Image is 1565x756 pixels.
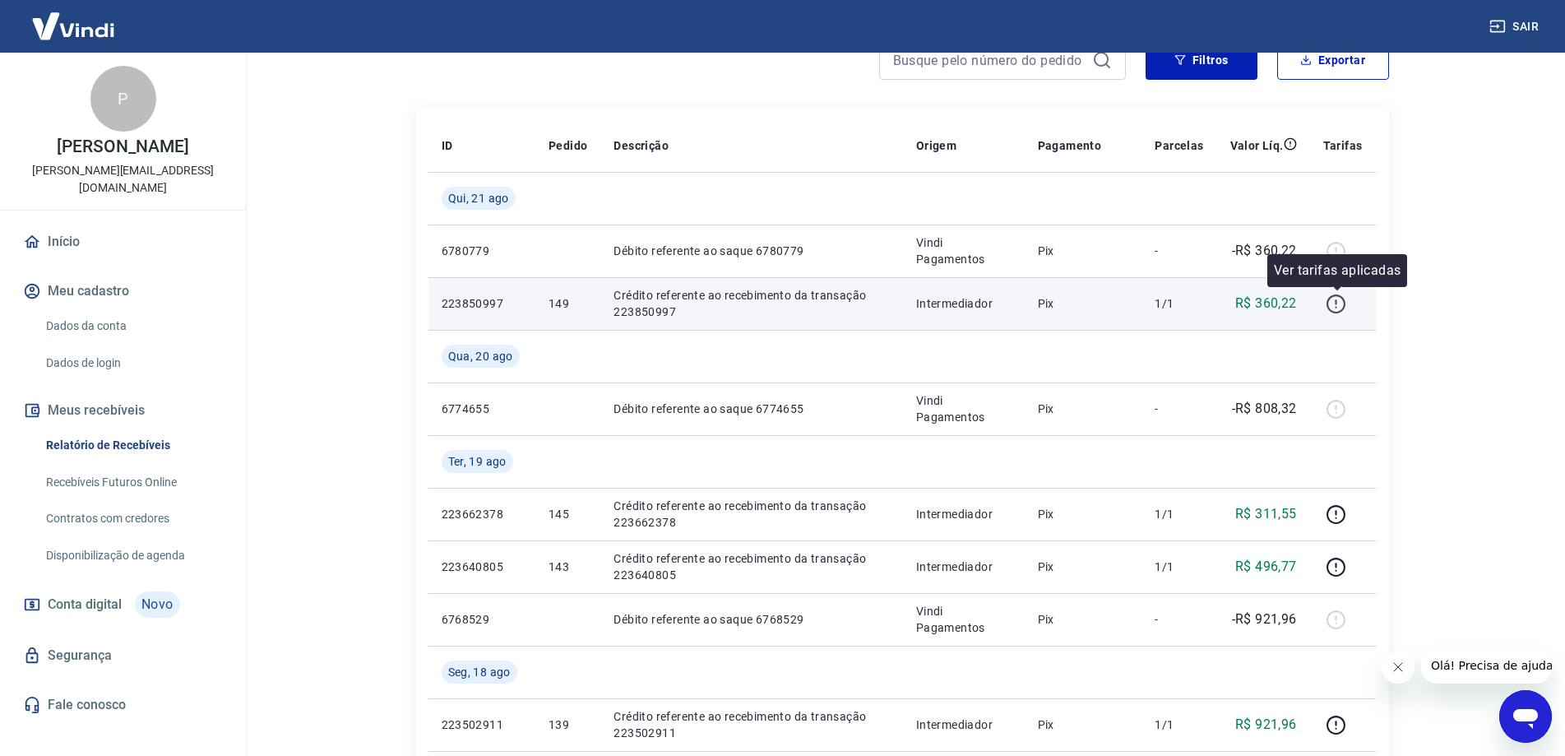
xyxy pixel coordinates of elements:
[448,664,511,680] span: Seg, 18 ago
[20,638,226,674] a: Segurança
[442,243,522,259] p: 6780779
[1235,504,1297,524] p: R$ 311,55
[90,66,156,132] div: P
[1232,399,1297,419] p: -R$ 808,32
[613,243,889,259] p: Débito referente ao saque 6780779
[1038,243,1129,259] p: Pix
[1235,294,1297,313] p: R$ 360,22
[39,502,226,536] a: Contratos com credores
[448,453,507,470] span: Ter, 19 ago
[1277,40,1389,80] button: Exportar
[1155,717,1203,733] p: 1/1
[1038,295,1129,312] p: Pix
[549,137,587,154] p: Pedido
[39,346,226,380] a: Dados de login
[442,506,522,522] p: 223662378
[1155,611,1203,628] p: -
[442,717,522,733] p: 223502911
[39,539,226,573] a: Disponibilização de agenda
[1155,401,1203,417] p: -
[1038,611,1129,628] p: Pix
[1274,261,1401,281] p: Ver tarifas aplicadas
[1038,401,1129,417] p: Pix
[20,392,226,429] button: Meus recebíveis
[1421,647,1552,684] iframe: Mensagem da empresa
[916,717,1012,733] p: Intermediador
[1155,559,1203,575] p: 1/1
[1235,557,1297,577] p: R$ 496,77
[613,708,889,741] p: Crédito referente ao recebimento da transação 223502911
[20,1,127,51] img: Vindi
[1323,137,1363,154] p: Tarifas
[916,137,956,154] p: Origem
[916,234,1012,267] p: Vindi Pagamentos
[13,162,233,197] p: [PERSON_NAME][EMAIL_ADDRESS][DOMAIN_NAME]
[916,506,1012,522] p: Intermediador
[1155,243,1203,259] p: -
[1232,241,1297,261] p: -R$ 360,22
[442,295,522,312] p: 223850997
[1038,559,1129,575] p: Pix
[1382,651,1415,684] iframe: Fechar mensagem
[135,591,180,618] span: Novo
[549,559,587,575] p: 143
[613,550,889,583] p: Crédito referente ao recebimento da transação 223640805
[549,506,587,522] p: 145
[1232,610,1297,629] p: -R$ 921,96
[1230,137,1284,154] p: Valor Líq.
[549,717,587,733] p: 139
[613,287,889,320] p: Crédito referente ao recebimento da transação 223850997
[916,392,1012,425] p: Vindi Pagamentos
[1486,12,1545,42] button: Sair
[39,466,226,499] a: Recebíveis Futuros Online
[448,190,509,206] span: Qui, 21 ago
[10,12,138,25] span: Olá! Precisa de ajuda?
[613,401,889,417] p: Débito referente ao saque 6774655
[442,137,453,154] p: ID
[20,585,226,624] a: Conta digitalNovo
[916,559,1012,575] p: Intermediador
[1155,295,1203,312] p: 1/1
[57,138,188,155] p: [PERSON_NAME]
[549,295,587,312] p: 149
[442,401,522,417] p: 6774655
[916,295,1012,312] p: Intermediador
[20,687,226,723] a: Fale conosco
[613,498,889,531] p: Crédito referente ao recebimento da transação 223662378
[39,429,226,462] a: Relatório de Recebíveis
[442,611,522,628] p: 6768529
[613,611,889,628] p: Débito referente ao saque 6768529
[916,603,1012,636] p: Vindi Pagamentos
[448,348,513,364] span: Qua, 20 ago
[1155,506,1203,522] p: 1/1
[1038,717,1129,733] p: Pix
[1038,137,1102,154] p: Pagamento
[613,137,669,154] p: Descrição
[1499,690,1552,743] iframe: Botão para abrir a janela de mensagens
[1038,506,1129,522] p: Pix
[20,273,226,309] button: Meu cadastro
[20,224,226,260] a: Início
[1235,715,1297,735] p: R$ 921,96
[48,593,122,616] span: Conta digital
[442,559,522,575] p: 223640805
[893,48,1086,72] input: Busque pelo número do pedido
[1146,40,1257,80] button: Filtros
[1155,137,1203,154] p: Parcelas
[39,309,226,343] a: Dados da conta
